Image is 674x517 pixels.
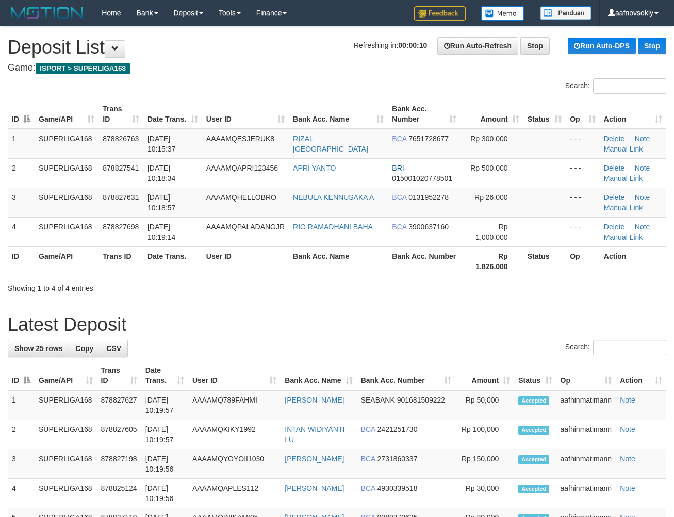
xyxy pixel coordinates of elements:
th: User ID [202,246,289,276]
th: ID: activate to sort column descending [8,99,35,129]
span: BCA [392,135,406,143]
a: Manual Link [604,174,643,182]
span: Rp 300,000 [470,135,507,143]
a: [PERSON_NAME] [285,396,344,404]
span: 878827631 [103,193,139,202]
th: Bank Acc. Name: activate to sort column ascending [289,99,388,129]
span: ISPORT > SUPERLIGA168 [36,63,130,74]
span: Accepted [518,485,549,493]
span: BCA [361,455,375,463]
span: Refreshing in: [354,41,427,49]
span: BCA [392,193,406,202]
a: CSV [100,340,128,357]
th: Date Trans.: activate to sort column ascending [141,361,188,390]
a: Manual Link [604,204,643,212]
a: RIZAL [GEOGRAPHIC_DATA] [293,135,368,153]
td: AAAAMQYOYOII1030 [188,449,281,479]
img: Feedback.jpg [414,6,466,21]
span: Accepted [518,455,549,464]
span: AAAAMQESJERUK8 [206,135,274,143]
td: Rp 100,000 [455,420,514,449]
span: Copy 3900637160 to clipboard [408,223,449,231]
th: ID [8,246,35,276]
th: Bank Acc. Number: activate to sort column ascending [388,99,461,129]
span: Copy 2731860337 to clipboard [377,455,418,463]
td: [DATE] 10:19:56 [141,479,188,508]
th: Action [600,246,666,276]
label: Search: [565,78,666,94]
th: Game/API [35,246,98,276]
strong: 00:00:10 [398,41,427,49]
label: Search: [565,340,666,355]
span: Accepted [518,426,549,435]
a: Delete [604,223,624,231]
a: Note [620,396,635,404]
a: Manual Link [604,145,643,153]
td: 3 [8,188,35,217]
span: Copy 4930339518 to clipboard [377,484,418,492]
span: AAAAMQPALADANGJR [206,223,285,231]
span: Copy 2421251730 to clipboard [377,425,418,433]
th: Status [523,246,566,276]
td: 2 [8,158,35,188]
th: Trans ID: activate to sort column ascending [98,99,143,129]
th: Bank Acc. Number: activate to sort column ascending [357,361,456,390]
th: Status: activate to sort column ascending [523,99,566,129]
td: aafhinmatimann [556,449,616,479]
th: Trans ID [98,246,143,276]
a: Stop [520,37,550,55]
h4: Game: [8,63,666,73]
td: aafhinmatimann [556,420,616,449]
td: SUPERLIGA168 [35,390,97,420]
span: [DATE] 10:18:57 [147,193,176,212]
img: Button%20Memo.svg [481,6,524,21]
td: [DATE] 10:19:57 [141,390,188,420]
a: Run Auto-DPS [568,38,636,54]
td: [DATE] 10:19:57 [141,420,188,449]
td: SUPERLIGA168 [35,420,97,449]
th: Game/API: activate to sort column ascending [35,361,97,390]
td: 878825124 [97,479,141,508]
span: BRI [392,164,404,172]
th: Bank Acc. Name: activate to sort column ascending [281,361,356,390]
a: Stop [638,38,666,54]
th: Amount: activate to sort column ascending [461,99,523,129]
span: Rp 500,000 [470,164,507,172]
span: [DATE] 10:15:37 [147,135,176,153]
th: User ID: activate to sort column ascending [188,361,281,390]
td: Rp 50,000 [455,390,514,420]
td: SUPERLIGA168 [35,188,98,217]
span: Rp 26,000 [474,193,508,202]
td: AAAAMQKIKY1992 [188,420,281,449]
th: Bank Acc. Name [289,246,388,276]
td: 878827627 [97,390,141,420]
input: Search: [593,340,666,355]
span: CSV [106,344,121,353]
th: User ID: activate to sort column ascending [202,99,289,129]
a: Note [635,193,650,202]
a: RIO RAMADHANI BAHA [293,223,373,231]
a: Manual Link [604,233,643,241]
a: Run Auto-Refresh [437,37,518,55]
td: SUPERLIGA168 [35,479,97,508]
td: - - - [566,129,600,159]
img: MOTION_logo.png [8,5,86,21]
a: Note [620,484,635,492]
td: 3 [8,449,35,479]
span: 878826763 [103,135,139,143]
span: BCA [361,484,375,492]
td: SUPERLIGA168 [35,217,98,246]
th: Bank Acc. Number [388,246,461,276]
th: Status: activate to sort column ascending [514,361,556,390]
span: Copy 0131952278 to clipboard [408,193,449,202]
th: Date Trans. [143,246,202,276]
th: Op: activate to sort column ascending [566,99,600,129]
span: Accepted [518,396,549,405]
th: Action: activate to sort column ascending [616,361,666,390]
td: 878827605 [97,420,141,449]
td: aafhinmatimann [556,479,616,508]
span: Copy 7651728677 to clipboard [408,135,449,143]
img: panduan.png [540,6,591,20]
a: INTAN WIDIYANTI LU [285,425,344,444]
span: [DATE] 10:19:14 [147,223,176,241]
